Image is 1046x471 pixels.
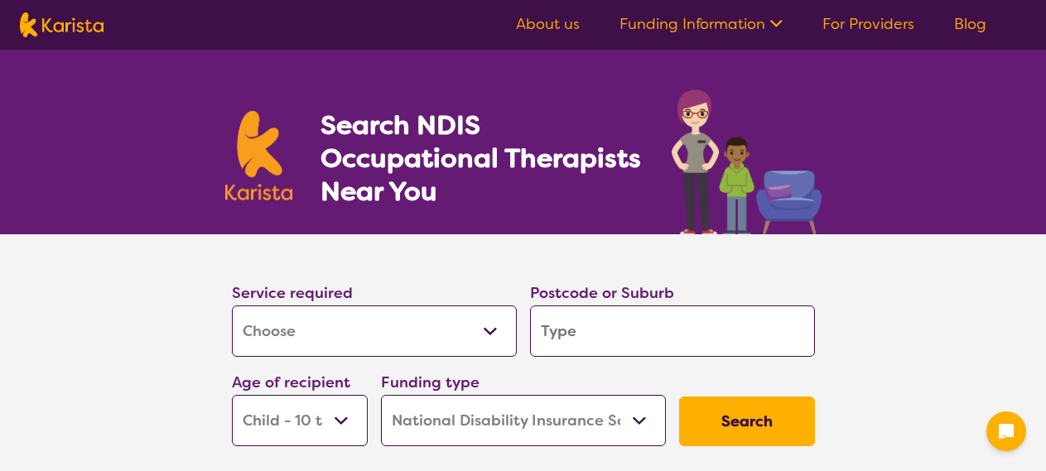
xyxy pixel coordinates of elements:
label: Funding type [381,372,480,392]
a: Blog [954,14,986,34]
img: occupational-therapy [672,89,822,234]
a: For Providers [822,14,914,34]
a: Funding Information [619,14,783,34]
a: About us [516,14,580,34]
img: Karista logo [225,111,293,200]
label: Postcode or Suburb [530,283,674,303]
input: Type [530,305,815,357]
label: Service required [232,283,353,303]
button: Search [679,397,815,446]
h1: Search NDIS Occupational Therapists Near You [321,108,643,208]
img: Karista logo [20,12,104,37]
label: Age of recipient [232,372,350,392]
